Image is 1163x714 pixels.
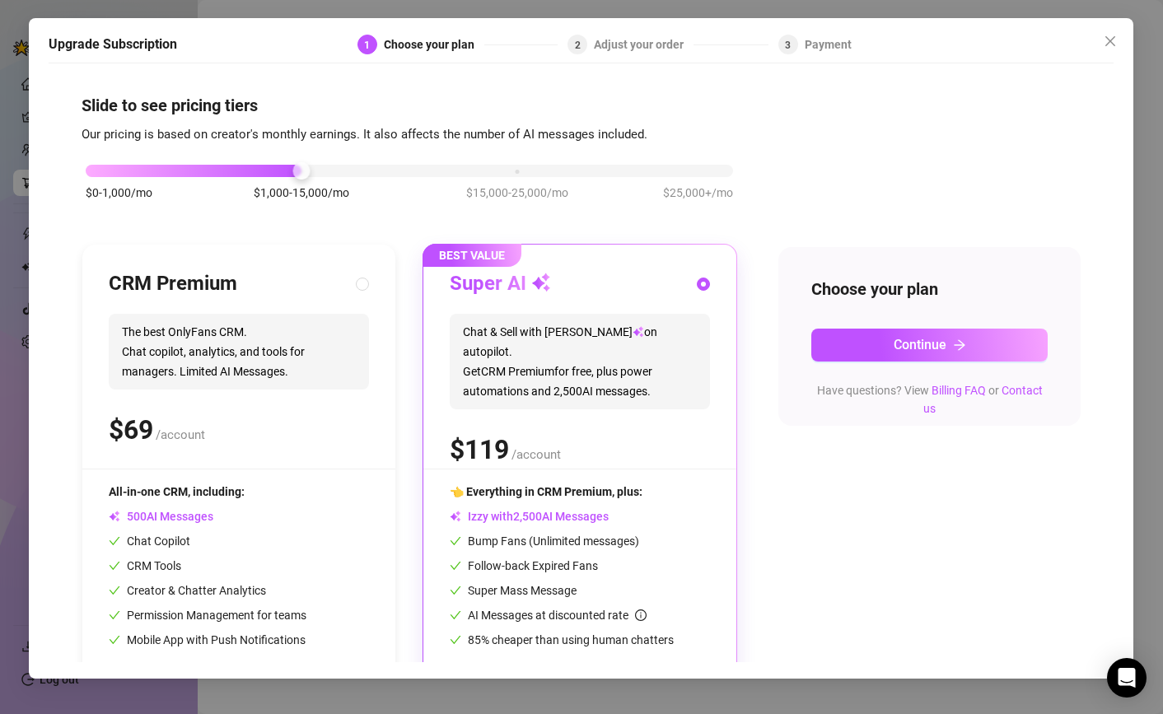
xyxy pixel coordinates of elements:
span: check [109,560,120,572]
span: 3 [785,39,791,50]
span: Izzy with AI Messages [450,510,609,523]
span: Chat & Sell with [PERSON_NAME] on autopilot. Get CRM Premium for free, plus power automations and... [450,314,710,409]
h3: CRM Premium [109,271,237,297]
span: $1,000-15,000/mo [254,184,349,202]
span: Follow-back Expired Fans [450,559,598,572]
button: Close [1098,28,1124,54]
div: Show Full Features List [109,649,369,688]
span: check [109,634,120,646]
span: Our pricing is based on creator's monthly earnings. It also affects the number of AI messages inc... [82,126,647,141]
span: All-in-one CRM, including: [109,485,245,498]
span: check [450,560,461,572]
span: Mobile App with Push Notifications [109,633,306,646]
span: /account [511,447,561,462]
div: Choose your plan [384,35,484,54]
span: The best OnlyFans CRM. Chat copilot, analytics, and tools for managers. Limited AI Messages. [109,314,369,390]
span: BEST VALUE [423,244,521,267]
div: Adjust your order [594,35,694,54]
span: Continue [894,337,946,352]
span: check [450,634,461,646]
button: Continuearrow-right [811,328,1048,361]
span: Permission Management for teams [109,609,306,622]
h3: Super AI [450,271,551,297]
span: Have questions? View or [817,383,1043,414]
span: 85% cheaper than using human chatters [450,633,674,646]
span: Close [1098,35,1124,48]
span: Bump Fans (Unlimited messages) [450,534,639,548]
div: Open Intercom Messenger [1107,658,1147,698]
span: $ [109,414,153,446]
span: Super Mass Message [450,584,577,597]
span: close [1105,35,1118,48]
span: $ [450,434,509,465]
div: Payment [805,35,852,54]
span: 1 [364,39,370,50]
span: arrow-right [953,338,966,351]
span: Chat Copilot [109,534,190,548]
span: check [450,585,461,596]
h4: Choose your plan [811,277,1048,300]
span: $25,000+/mo [663,184,733,202]
span: check [450,609,461,621]
span: Show Full Features List [128,662,247,675]
span: /account [156,427,205,442]
h4: Slide to see pricing tiers [82,93,1081,116]
span: AI Messages [109,510,213,523]
a: Contact us [923,383,1043,414]
span: check [109,609,120,621]
span: AI Messages at discounted rate [468,609,647,622]
h5: Upgrade Subscription [49,35,177,54]
span: 2 [575,39,581,50]
span: info-circle [635,609,647,621]
span: check [109,585,120,596]
span: check [109,535,120,547]
span: Creator & Chatter Analytics [109,584,266,597]
span: $0-1,000/mo [86,184,152,202]
span: check [450,535,461,547]
span: $15,000-25,000/mo [466,184,568,202]
span: 👈 Everything in CRM Premium, plus: [450,485,642,498]
a: Billing FAQ [932,383,986,396]
span: CRM Tools [109,559,181,572]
